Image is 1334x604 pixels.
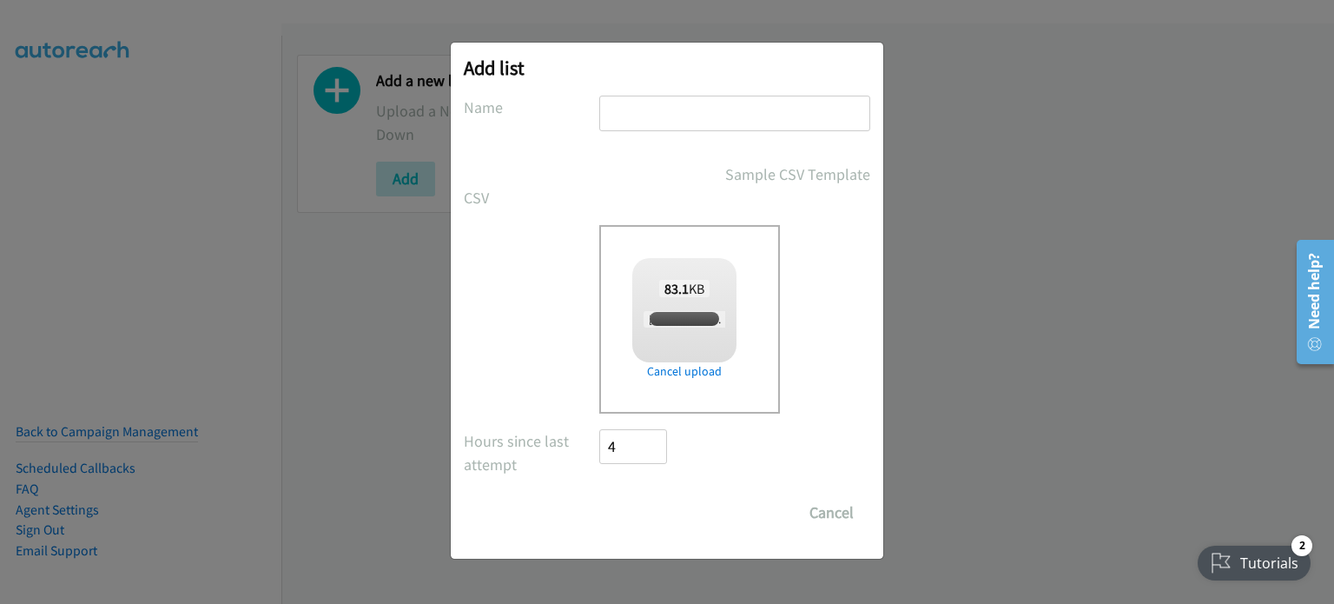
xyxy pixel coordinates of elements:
[1187,528,1321,591] iframe: Checklist
[644,311,830,328] span: [PERSON_NAME] + Lenovo-Dentsu.csv
[464,186,599,209] label: CSV
[464,96,599,119] label: Name
[632,362,736,381] a: Cancel upload
[464,56,870,80] h2: Add list
[659,280,710,297] span: KB
[793,495,870,530] button: Cancel
[664,280,689,297] strong: 83.1
[725,163,870,186] a: Sample CSV Template
[1284,233,1334,371] iframe: Resource Center
[464,429,599,476] label: Hours since last attempt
